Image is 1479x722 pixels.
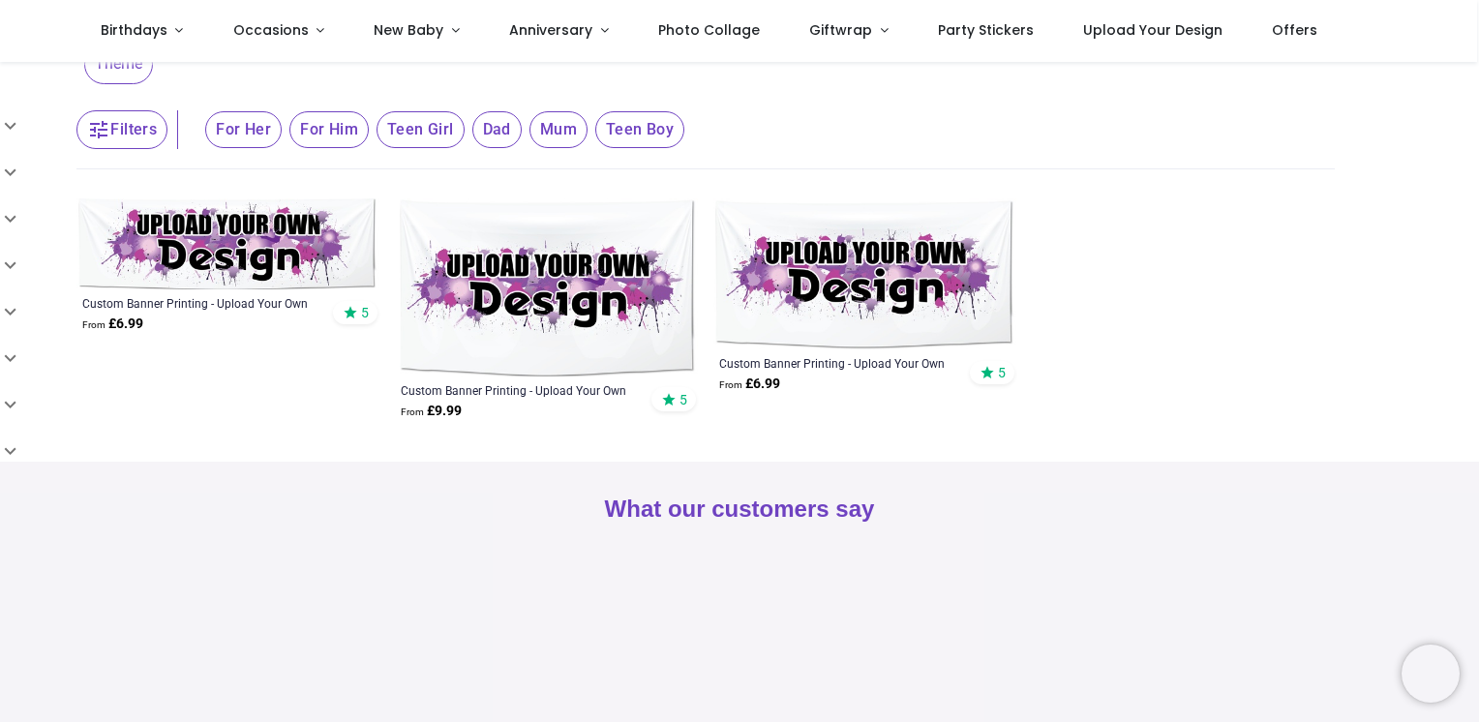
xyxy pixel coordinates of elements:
[998,364,1006,381] span: 5
[401,382,634,398] a: Custom Banner Printing - Upload Your Own Design - Size 2
[289,111,369,148] span: For Him
[595,111,684,148] span: Teen Boy
[76,198,379,289] img: Custom Banner Printing - Upload Your Own Design - Size 1 - Traditional Banner
[76,559,1403,695] iframe: Customer reviews powered by Trustpilot
[719,379,742,390] span: From
[82,315,143,334] strong: £ 6.99
[713,198,1016,350] img: Custom Banner Printing - Upload Your Own Design - Size 3 - Midway Banner
[401,406,424,417] span: From
[1083,20,1222,40] span: Upload Your Design
[1402,645,1460,703] iframe: Brevo live chat
[809,20,872,40] span: Giftwrap
[395,198,698,376] img: Custom Banner Printing - Upload Your Own Design - Size 2 - Backdrop Banner Style
[76,110,167,149] button: Filters
[76,45,153,83] button: Theme
[1272,20,1317,40] span: Offers
[101,20,167,40] span: Birthdays
[472,111,522,148] span: Dad
[679,391,687,408] span: 5
[84,45,153,83] span: Theme
[658,20,760,40] span: Photo Collage
[233,20,309,40] span: Occasions
[529,111,588,148] span: Mum
[938,20,1034,40] span: Party Stickers
[719,375,780,394] strong: £ 6.99
[361,304,369,321] span: 5
[76,493,1403,526] h2: What our customers say
[82,319,106,330] span: From
[205,111,282,148] span: For Her
[82,295,316,311] a: Custom Banner Printing - Upload Your Own Design - Size 1
[401,402,462,421] strong: £ 9.99
[719,355,952,371] a: Custom Banner Printing - Upload Your Own Design - Size 3
[509,20,592,40] span: Anniversary
[374,20,443,40] span: New Baby
[377,111,465,148] span: Teen Girl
